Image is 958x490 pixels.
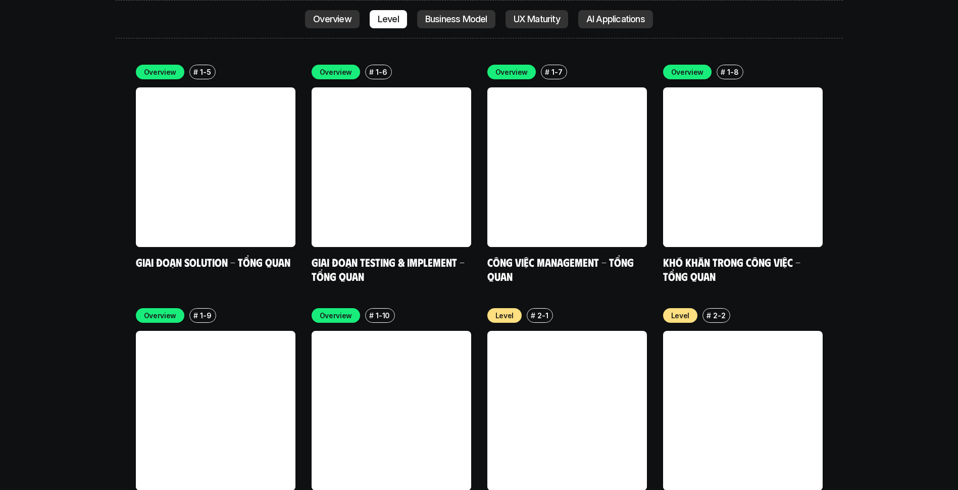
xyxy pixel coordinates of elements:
[200,310,211,321] p: 1-9
[376,310,390,321] p: 1-10
[376,67,387,77] p: 1-6
[312,255,467,283] a: Giai đoạn Testing & Implement - Tổng quan
[144,310,177,321] p: Overview
[537,310,548,321] p: 2-1
[487,255,636,283] a: Công việc Management - Tổng quan
[417,10,495,28] a: Business Model
[551,67,562,77] p: 1-7
[495,67,528,77] p: Overview
[320,67,352,77] p: Overview
[531,312,535,319] h6: #
[721,68,725,76] h6: #
[671,67,704,77] p: Overview
[713,310,725,321] p: 2-2
[586,14,645,24] p: AI Applications
[193,312,198,319] h6: #
[663,255,803,283] a: Khó khăn trong công việc - Tổng quan
[545,68,549,76] h6: #
[487,12,622,39] a: Giai đoạn Discovery - Tổng quan
[378,14,399,24] p: Level
[313,14,351,24] p: Overview
[369,312,374,319] h6: #
[305,10,360,28] a: Overview
[136,255,290,269] a: Giai đoạn Solution - Tổng quan
[370,10,407,28] a: Level
[144,67,177,77] p: Overview
[193,68,198,76] h6: #
[727,67,738,77] p: 1-8
[578,10,653,28] a: AI Applications
[425,14,487,24] p: Business Model
[506,10,568,28] a: UX Maturity
[514,14,560,24] p: UX Maturity
[495,310,514,321] p: Level
[200,67,211,77] p: 1-5
[369,68,374,76] h6: #
[320,310,352,321] p: Overview
[671,310,690,321] p: Level
[707,312,711,319] h6: #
